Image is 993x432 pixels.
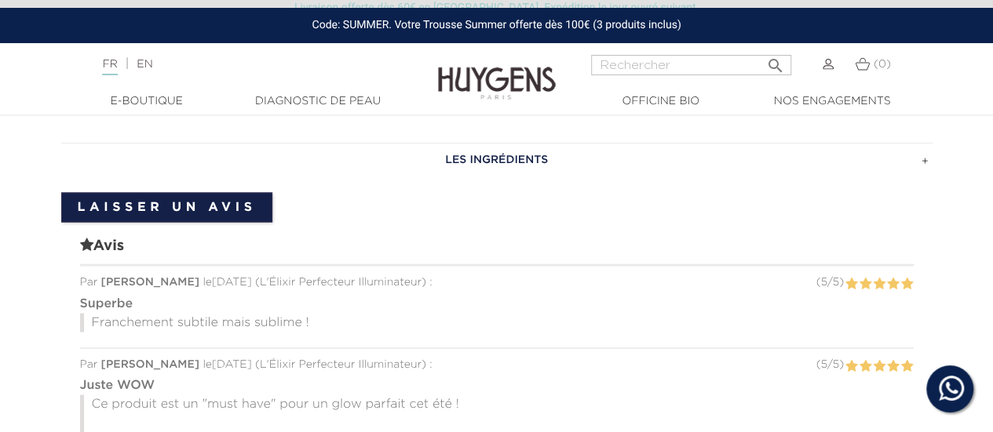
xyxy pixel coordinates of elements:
[80,274,914,290] div: Par le [DATE] ( ) :
[816,356,843,372] div: ( / )
[872,274,885,293] label: 3
[80,313,914,332] p: Franchement subtile mais sublime !
[845,274,858,293] label: 1
[874,59,891,70] span: (0)
[61,142,933,176] a: LES INGRÉDIENTS
[816,274,843,290] div: ( / )
[820,358,827,369] span: 5
[900,356,914,376] label: 5
[845,356,858,376] label: 1
[859,356,872,376] label: 2
[832,276,838,287] span: 5
[80,234,914,266] span: Avis
[137,59,152,70] a: EN
[872,356,885,376] label: 3
[80,394,914,432] p: Ce produit est un "must have" pour un glow parfait cet été !
[80,356,914,372] div: Par le [DATE] ( ) :
[260,358,422,369] span: L'Élixir Perfecteur Illuminateur
[766,52,785,71] i: 
[94,55,402,74] div: |
[832,358,838,369] span: 5
[582,93,739,110] a: Officine Bio
[80,297,133,310] strong: Superbe
[61,192,273,222] a: Laisser un avis
[761,50,790,71] button: 
[820,276,827,287] span: 5
[438,42,556,102] img: Huygens
[886,274,900,293] label: 4
[754,93,911,110] a: Nos engagements
[591,55,791,75] input: Rechercher
[101,358,200,369] span: [PERSON_NAME]
[239,93,396,110] a: Diagnostic de peau
[886,356,900,376] label: 4
[859,274,872,293] label: 2
[68,93,225,110] a: E-Boutique
[101,276,200,287] span: [PERSON_NAME]
[900,274,914,293] label: 5
[260,276,422,287] span: L'Élixir Perfecteur Illuminateur
[102,59,117,75] a: FR
[80,379,155,391] strong: Juste WOW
